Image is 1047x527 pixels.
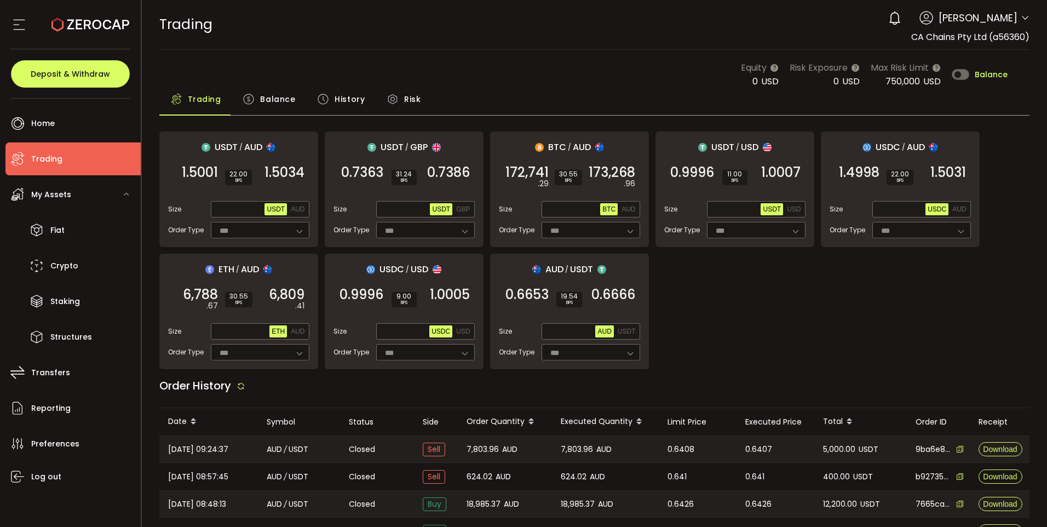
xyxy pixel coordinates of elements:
[741,61,767,75] span: Equity
[823,471,850,483] span: 400.00
[340,416,414,428] div: Status
[183,289,218,300] span: 6,788
[264,203,287,215] button: USDT
[983,445,1017,453] span: Download
[790,61,848,75] span: Risk Exposure
[916,499,951,510] span: 7665ca89-7554-493f-af95-32222863dfaa
[979,497,1022,511] button: Download
[859,443,878,456] span: USDT
[289,443,308,456] span: USDT
[333,225,369,235] span: Order Type
[619,203,637,215] button: AUD
[31,187,71,203] span: My Assets
[168,225,204,235] span: Order Type
[548,140,566,154] span: BTC
[597,328,611,335] span: AUD
[430,289,470,300] span: 1.0005
[853,471,873,483] span: USDT
[423,497,446,511] span: Buy
[561,300,578,306] i: BPS
[267,471,282,483] span: AUD
[992,474,1047,527] iframe: Chat Widget
[423,443,445,456] span: Sell
[975,71,1008,78] span: Balance
[267,498,282,511] span: AUD
[404,88,421,110] span: Risk
[505,167,549,178] span: 172,741
[263,265,272,274] img: aud_portfolio.svg
[573,140,591,154] span: AUD
[406,265,409,274] em: /
[239,142,243,152] em: /
[664,204,677,214] span: Size
[545,262,563,276] span: AUD
[467,443,499,456] span: 7,803.96
[50,222,65,238] span: Fiat
[284,443,287,456] em: /
[970,416,1030,428] div: Receipt
[823,443,855,456] span: 5,000.00
[205,265,214,274] img: eth_portfolio.svg
[552,413,659,431] div: Executed Quantity
[467,471,492,483] span: 624.02
[31,469,61,485] span: Log out
[366,265,375,274] img: usdc_portfolio.svg
[289,471,308,483] span: USDT
[597,265,606,274] img: usdt_portfolio.svg
[787,205,801,213] span: USD
[561,498,595,511] span: 18,985.37
[244,140,262,154] span: AUD
[291,328,304,335] span: AUD
[565,265,568,274] em: /
[432,143,441,152] img: gbp_portfolio.svg
[349,444,375,455] span: Closed
[929,143,938,152] img: aud_portfolio.svg
[761,167,801,178] span: 1.0007
[11,60,130,88] button: Deposit & Withdraw
[333,347,369,357] span: Order Type
[396,300,412,306] i: BPS
[589,167,635,178] span: 173,268
[902,142,905,152] em: /
[159,413,258,431] div: Date
[396,171,412,177] span: 31.24
[295,300,304,312] em: .41
[31,151,62,167] span: Trading
[891,177,909,184] i: BPS
[289,203,307,215] button: AUD
[839,167,879,178] span: 1.4998
[950,203,968,215] button: AUD
[50,294,80,310] span: Staking
[664,225,700,235] span: Order Type
[928,205,946,213] span: USDC
[598,498,613,511] span: AUD
[410,140,428,154] span: GBP
[284,498,287,511] em: /
[568,142,571,152] em: /
[379,262,404,276] span: USDC
[50,329,92,345] span: Structures
[188,88,221,110] span: Trading
[737,416,814,428] div: Executed Price
[505,289,549,300] span: 0.6653
[745,471,764,483] span: 0.641
[229,293,248,300] span: 30.55
[229,300,248,306] i: BPS
[532,265,541,274] img: aud_portfolio.svg
[168,347,204,357] span: Order Type
[761,203,783,215] button: USDT
[433,265,441,274] img: usd_portfolio.svg
[930,167,966,178] span: 1.5031
[229,177,248,184] i: BPS
[458,413,552,431] div: Order Quantity
[50,258,78,274] span: Crypto
[236,265,239,274] em: /
[727,171,743,177] span: 11.00
[595,143,604,152] img: aud_portfolio.svg
[860,498,880,511] span: USDT
[979,469,1022,484] button: Download
[405,142,409,152] em: /
[159,15,212,34] span: Trading
[499,225,534,235] span: Order Type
